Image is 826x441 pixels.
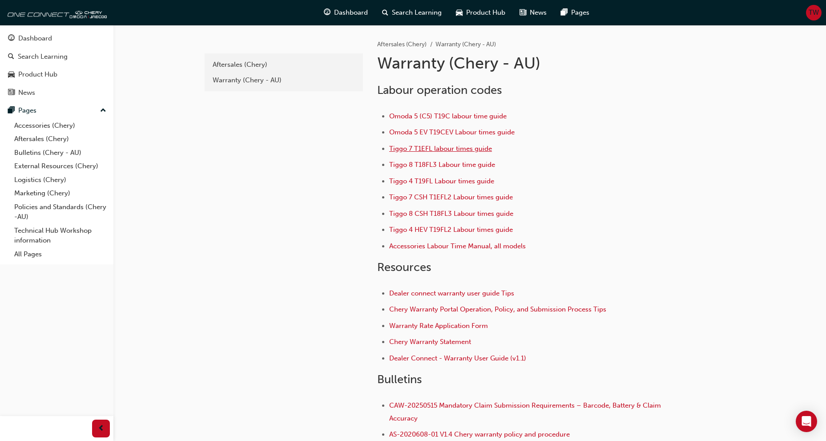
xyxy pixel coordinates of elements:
a: Technical Hub Workshop information [11,224,110,247]
a: Aftersales (Chery) [11,132,110,146]
a: Accessories (Chery) [11,119,110,133]
a: car-iconProduct Hub [449,4,512,22]
a: Marketing (Chery) [11,186,110,200]
span: Pages [571,8,589,18]
div: Aftersales (Chery) [213,60,355,70]
div: Warranty (Chery - AU) [213,75,355,85]
a: guage-iconDashboard [317,4,375,22]
a: Logistics (Chery) [11,173,110,187]
a: All Pages [11,247,110,261]
span: news-icon [520,7,526,18]
div: Dashboard [18,33,52,44]
a: pages-iconPages [554,4,596,22]
a: Dashboard [4,30,110,47]
span: search-icon [382,7,388,18]
h1: Warranty (Chery - AU) [377,53,669,73]
a: CAW-20250515 Mandatory Claim Submission Requirements – Barcode, Battery & Claim Accuracy [389,401,663,422]
a: Tiggo 7 CSH T1EFL2 Labour times guide [389,193,513,201]
img: oneconnect [4,4,107,21]
span: Labour operation codes [377,83,502,97]
span: Bulletins [377,372,422,386]
a: Chery Warranty Portal Operation, Policy, and Submission Process Tips [389,305,606,313]
div: Pages [18,105,36,116]
span: guage-icon [324,7,330,18]
span: pages-icon [561,7,568,18]
li: Warranty (Chery - AU) [435,40,496,50]
span: Product Hub [466,8,505,18]
a: Bulletins (Chery - AU) [11,146,110,160]
span: guage-icon [8,35,15,43]
a: Policies and Standards (Chery -AU) [11,200,110,224]
span: News [530,8,547,18]
button: DashboardSearch LearningProduct HubNews [4,28,110,102]
a: Aftersales (Chery) [377,40,427,48]
span: Resources [377,260,431,274]
a: Accessories Labour Time Manual, all models [389,242,526,250]
span: TW [809,8,819,18]
span: Search Learning [392,8,442,18]
a: Omoda 5 (C5) T19C labour time guide [389,112,507,120]
a: Warranty Rate Application Form [389,322,488,330]
a: Warranty (Chery - AU) [208,73,359,88]
a: Omoda 5 EV T19CEV Labour times guide [389,128,515,136]
a: AS-2020608-01 V1.4 Chery warranty policy and procedure [389,430,570,438]
span: up-icon [100,105,106,117]
button: Pages [4,102,110,119]
div: Product Hub [18,69,57,80]
a: Tiggo 8 CSH T18FL3 Labour times guide [389,210,513,218]
span: car-icon [8,71,15,79]
a: Tiggo 8 T18FL3 Labour time guide [389,161,495,169]
div: Open Intercom Messenger [796,411,817,432]
span: pages-icon [8,107,15,115]
a: Dealer Connect - Warranty User Guide (v1.1) [389,354,526,362]
a: News [4,85,110,101]
div: News [18,88,35,98]
span: car-icon [456,7,463,18]
a: Aftersales (Chery) [208,57,359,73]
span: Dashboard [334,8,368,18]
a: Tiggo 7 T1EFL labour times guide [389,145,492,153]
span: prev-icon [98,423,105,434]
span: search-icon [8,53,14,61]
a: Product Hub [4,66,110,83]
button: TW [806,5,822,20]
a: search-iconSearch Learning [375,4,449,22]
a: Dealer connect warranty user guide Tips [389,289,514,297]
a: Tiggo 4 HEV T19FL2 Labour times guide [389,226,513,234]
a: Chery Warranty Statement [389,338,471,346]
span: news-icon [8,89,15,97]
a: Search Learning [4,49,110,65]
a: Tiggo 4 T19FL Labour times guide [389,177,494,185]
div: Search Learning [18,52,68,62]
a: External Resources (Chery) [11,159,110,173]
a: news-iconNews [512,4,554,22]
